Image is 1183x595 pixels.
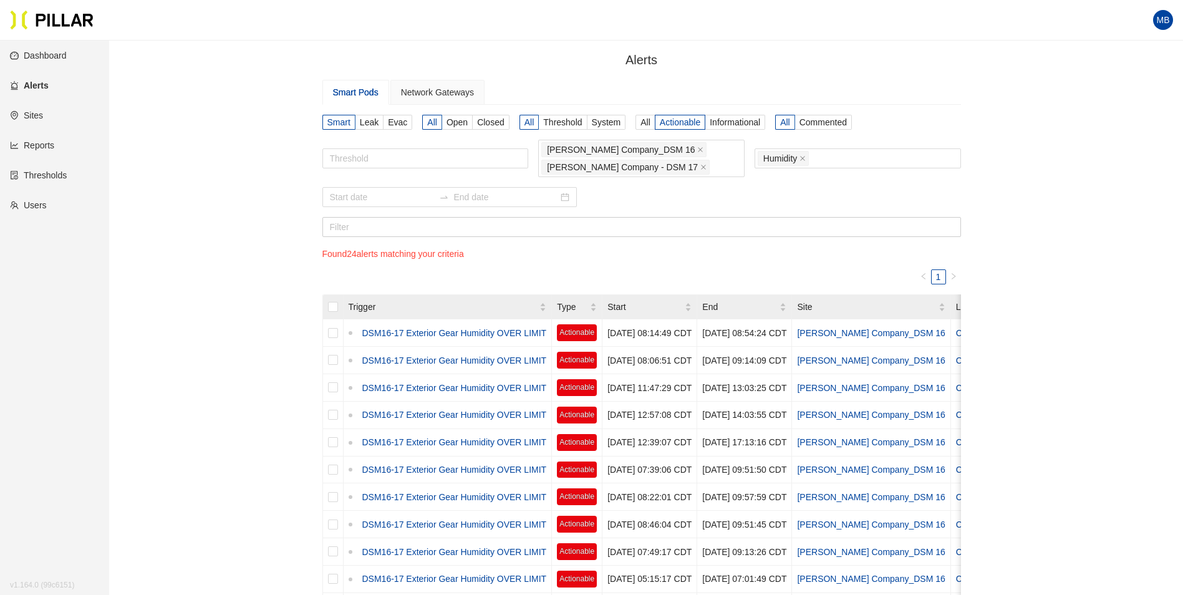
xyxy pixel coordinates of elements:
td: [DATE] 08:14:49 CDT [602,319,697,347]
td: [DATE] 11:47:29 CDT [602,374,697,402]
a: DSM16-17 Exterior Gear Humidity OVER LIMIT [357,435,547,449]
a: COLO 4.4 UPM [956,410,1017,420]
img: Pillar Technologies [10,10,94,30]
a: [PERSON_NAME] Company_DSM 16 [797,547,945,557]
span: System [592,117,621,127]
a: DSM16-17 Exterior Gear Humidity OVER LIMIT [357,545,547,559]
a: DSM16-17 Exterior Gear Humidity OVER LIMIT [357,518,547,531]
td: [DATE] 17:13:16 CDT [697,429,792,457]
a: COLO 4.2 LBT [956,465,1014,475]
td: [DATE] 05:15:17 CDT [602,566,697,593]
span: Actionable [557,434,597,451]
span: Site [797,300,938,314]
span: to [439,192,449,202]
td: [DATE] 08:22:01 CDT [602,483,697,511]
a: DSM16-17 Exterior Gear Humidity OVER LIMIT [357,381,547,395]
span: Actionable [557,488,597,505]
a: [PERSON_NAME] Company_DSM 16 [797,492,945,502]
span: All [427,117,437,127]
span: Actionable [557,324,597,341]
a: [PERSON_NAME] Company_DSM 16 [797,574,945,584]
a: DSM16-17 Exterior Gear Humidity OVER LIMIT [357,463,547,476]
td: [DATE] 09:51:45 CDT [697,511,792,538]
span: right [950,273,957,280]
span: Actionable [557,379,597,396]
a: COLO 3.3 LBP [956,328,1014,338]
a: 1 [932,270,945,284]
span: Actionable [557,516,597,533]
span: Trigger [349,300,540,314]
span: Actionable [660,117,700,127]
span: Humidity [763,152,797,165]
span: Actionable [557,352,597,369]
a: DSM16-17 Exterior Gear Humidity OVER LIMIT [357,354,547,367]
input: Filter [322,217,961,237]
li: Previous Page [916,269,931,284]
td: [DATE] 12:57:08 CDT [602,402,697,429]
div: Network Gateways [401,85,474,99]
li: Next Page [946,269,961,284]
a: COLO 4.4 LBT [956,356,1014,365]
span: MB [1157,10,1170,30]
span: left [920,273,927,280]
a: COLO 4.2 LBT [956,520,1014,530]
span: Threshold [543,117,582,127]
a: line-chartReports [10,140,54,150]
td: [DATE] 08:06:51 CDT [602,347,697,374]
td: [DATE] 14:03:55 CDT [697,402,792,429]
span: Evac [388,117,407,127]
span: All [780,117,790,127]
td: [DATE] 13:03:25 CDT [697,374,792,402]
span: Leak [360,117,379,127]
span: swap-right [439,192,449,202]
div: Smart Pods [333,85,379,99]
button: right [946,269,961,284]
a: COLO 4.2 LBT [956,492,1014,502]
span: close [700,164,707,172]
a: [PERSON_NAME] Company_DSM 16 [797,437,945,447]
a: [PERSON_NAME] Company_DSM 16 [797,520,945,530]
td: [DATE] 08:46:04 CDT [602,511,697,538]
span: Actionable [557,543,597,560]
button: left [916,269,931,284]
a: exceptionThresholds [10,170,67,180]
a: teamUsers [10,200,47,210]
td: [DATE] 09:14:09 CDT [697,347,792,374]
a: [PERSON_NAME] Company_DSM 16 [797,465,945,475]
span: All [524,117,534,127]
td: [DATE] 09:13:26 CDT [697,538,792,566]
a: COLO 4.4 UPM [956,383,1017,393]
a: [PERSON_NAME] Company_DSM 16 [797,328,945,338]
span: Start [607,300,685,314]
span: End [702,300,780,314]
span: [PERSON_NAME] Company - DSM 17 [547,160,698,174]
td: [DATE] 07:01:49 CDT [697,566,792,593]
a: environmentSites [10,110,43,120]
li: 1 [931,269,946,284]
a: DSM16-17 Exterior Gear Humidity OVER LIMIT [357,572,547,586]
td: [DATE] 07:49:17 CDT [602,538,697,566]
span: close [799,155,806,163]
td: [DATE] 09:57:59 CDT [697,483,792,511]
a: DSM16-17 Exterior Gear Humidity OVER LIMIT [357,408,547,422]
span: Location [956,300,1010,314]
td: [DATE] 12:39:07 CDT [602,429,697,457]
span: [PERSON_NAME] Company_DSM 16 [547,143,695,157]
span: Smart [327,117,350,127]
td: [DATE] 09:51:50 CDT [697,457,792,484]
td: [DATE] 07:39:06 CDT [602,457,697,484]
a: COLO 4.2 LBT [956,574,1014,584]
span: Type [557,300,590,314]
a: [PERSON_NAME] Company_DSM 16 [797,356,945,365]
a: dashboardDashboard [10,51,67,60]
span: Alerts [625,53,657,67]
a: DSM16-17 Exterior Gear Humidity OVER LIMIT [357,490,547,504]
a: [PERSON_NAME] Company_DSM 16 [797,410,945,420]
a: COLO 3.3 UPM [956,437,1017,447]
input: End date [454,190,558,204]
span: Closed [477,117,505,127]
span: Actionable [557,462,597,478]
a: alertAlerts [10,80,49,90]
span: Open [447,117,468,127]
